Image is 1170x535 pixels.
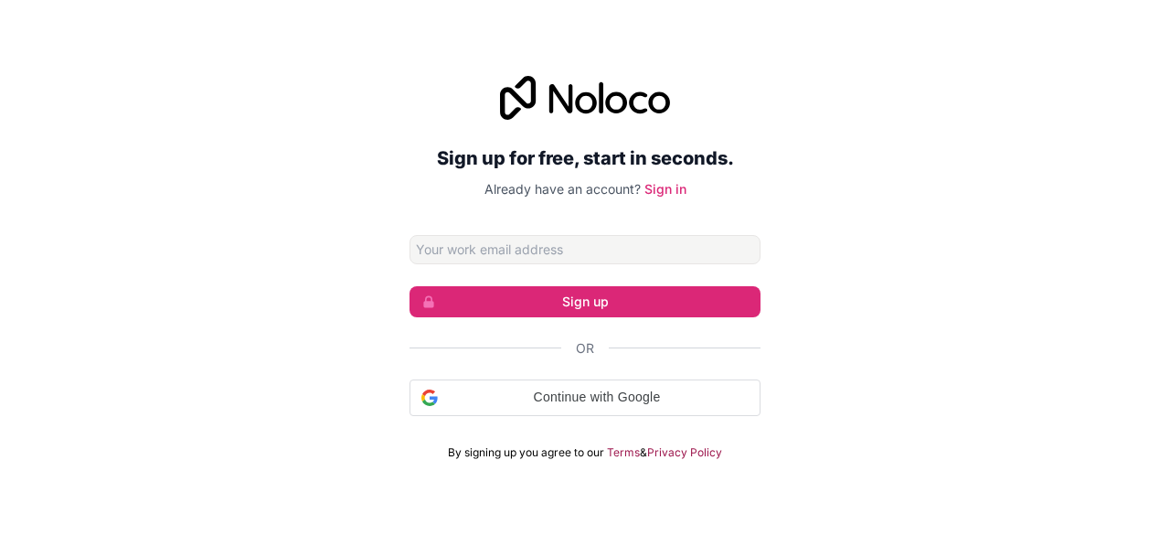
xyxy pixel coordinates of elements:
span: & [640,445,647,460]
span: By signing up you agree to our [448,445,604,460]
button: Sign up [409,286,760,317]
a: Terms [607,445,640,460]
span: Continue with Google [445,388,749,407]
a: Sign in [644,181,686,197]
h2: Sign up for free, start in seconds. [409,142,760,175]
span: Already have an account? [484,181,641,197]
a: Privacy Policy [647,445,722,460]
input: Email address [409,235,760,264]
div: Continue with Google [409,380,760,416]
span: Or [576,339,594,358]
